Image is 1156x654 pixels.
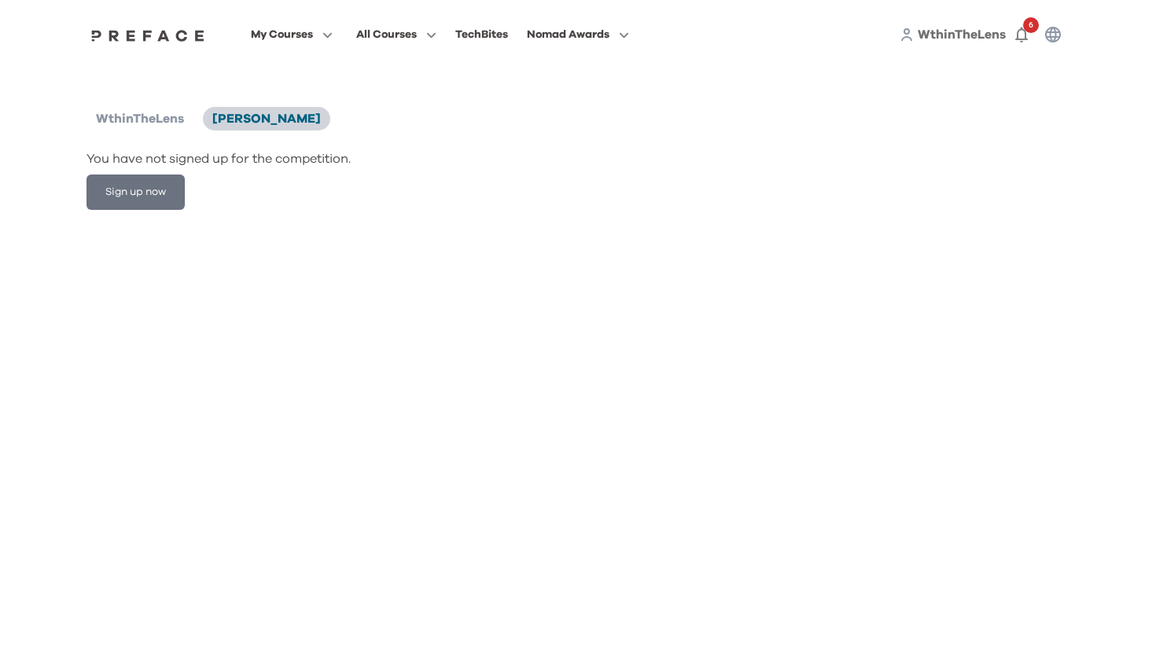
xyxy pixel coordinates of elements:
[87,175,185,210] button: Sign up now
[918,28,1006,41] span: WthinTheLens
[87,185,185,197] a: Sign up now
[212,112,321,125] span: [PERSON_NAME]
[251,25,313,44] span: My Courses
[246,24,337,45] button: My Courses
[522,24,634,45] button: Nomad Awards
[356,25,417,44] span: All Courses
[87,28,208,41] a: Preface Logo
[918,25,1006,44] a: WthinTheLens
[87,149,1069,168] p: You have not signed up for the competition.
[96,112,184,125] span: WthinTheLens
[87,29,208,42] img: Preface Logo
[527,25,609,44] span: Nomad Awards
[1006,19,1037,50] button: 6
[455,25,508,44] div: TechBites
[1023,17,1039,33] span: 6
[352,24,441,45] button: All Courses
